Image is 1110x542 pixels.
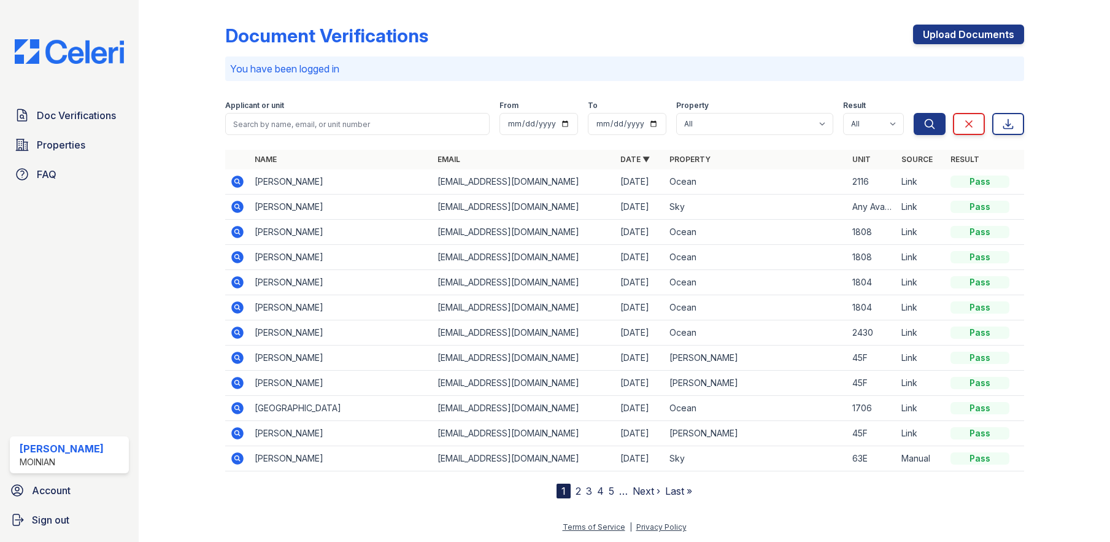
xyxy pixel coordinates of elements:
[609,485,614,497] a: 5
[433,270,615,295] td: [EMAIL_ADDRESS][DOMAIN_NAME]
[615,295,665,320] td: [DATE]
[896,371,946,396] td: Link
[588,101,598,110] label: To
[437,155,460,164] a: Email
[250,220,433,245] td: [PERSON_NAME]
[5,508,134,532] a: Sign out
[499,101,518,110] label: From
[250,245,433,270] td: [PERSON_NAME]
[615,245,665,270] td: [DATE]
[20,441,104,456] div: [PERSON_NAME]
[433,396,615,421] td: [EMAIL_ADDRESS][DOMAIN_NAME]
[37,137,85,152] span: Properties
[665,485,692,497] a: Last »
[665,270,847,295] td: Ocean
[433,320,615,346] td: [EMAIL_ADDRESS][DOMAIN_NAME]
[950,201,1009,213] div: Pass
[619,484,628,498] span: …
[615,346,665,371] td: [DATE]
[665,446,847,471] td: Sky
[896,245,946,270] td: Link
[847,346,896,371] td: 45F
[615,220,665,245] td: [DATE]
[896,169,946,195] td: Link
[852,155,871,164] a: Unit
[433,346,615,371] td: [EMAIL_ADDRESS][DOMAIN_NAME]
[950,276,1009,288] div: Pass
[665,195,847,220] td: Sky
[665,371,847,396] td: [PERSON_NAME]
[847,270,896,295] td: 1804
[913,25,1024,44] a: Upload Documents
[250,320,433,346] td: [PERSON_NAME]
[950,452,1009,465] div: Pass
[665,245,847,270] td: Ocean
[950,301,1009,314] div: Pass
[615,195,665,220] td: [DATE]
[847,396,896,421] td: 1706
[225,113,490,135] input: Search by name, email, or unit number
[633,485,660,497] a: Next ›
[586,485,592,497] a: 3
[250,396,433,421] td: [GEOGRAPHIC_DATA]
[847,446,896,471] td: 63E
[32,513,69,527] span: Sign out
[665,169,847,195] td: Ocean
[250,270,433,295] td: [PERSON_NAME]
[847,320,896,346] td: 2430
[665,295,847,320] td: Ocean
[896,396,946,421] td: Link
[433,195,615,220] td: [EMAIL_ADDRESS][DOMAIN_NAME]
[597,485,604,497] a: 4
[950,377,1009,389] div: Pass
[896,270,946,295] td: Link
[896,421,946,446] td: Link
[615,396,665,421] td: [DATE]
[250,371,433,396] td: [PERSON_NAME]
[250,295,433,320] td: [PERSON_NAME]
[843,101,866,110] label: Result
[250,421,433,446] td: [PERSON_NAME]
[665,220,847,245] td: Ocean
[950,226,1009,238] div: Pass
[676,101,709,110] label: Property
[37,167,56,182] span: FAQ
[950,352,1009,364] div: Pass
[615,371,665,396] td: [DATE]
[896,346,946,371] td: Link
[669,155,711,164] a: Property
[225,101,284,110] label: Applicant or unit
[847,220,896,245] td: 1808
[250,195,433,220] td: [PERSON_NAME]
[847,245,896,270] td: 1808
[32,483,71,498] span: Account
[950,176,1009,188] div: Pass
[630,522,632,532] div: |
[896,320,946,346] td: Link
[896,295,946,320] td: Link
[847,195,896,220] td: Any Available
[665,396,847,421] td: Ocean
[847,295,896,320] td: 1804
[10,103,129,128] a: Doc Verifications
[230,61,1019,76] p: You have been logged in
[433,245,615,270] td: [EMAIL_ADDRESS][DOMAIN_NAME]
[620,155,650,164] a: Date ▼
[20,456,104,468] div: Moinian
[433,220,615,245] td: [EMAIL_ADDRESS][DOMAIN_NAME]
[615,169,665,195] td: [DATE]
[950,402,1009,414] div: Pass
[896,195,946,220] td: Link
[847,421,896,446] td: 45F
[950,327,1009,339] div: Pass
[665,421,847,446] td: [PERSON_NAME]
[10,162,129,187] a: FAQ
[225,25,428,47] div: Document Verifications
[250,446,433,471] td: [PERSON_NAME]
[576,485,581,497] a: 2
[636,522,687,532] a: Privacy Policy
[433,446,615,471] td: [EMAIL_ADDRESS][DOMAIN_NAME]
[665,320,847,346] td: Ocean
[433,421,615,446] td: [EMAIL_ADDRESS][DOMAIN_NAME]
